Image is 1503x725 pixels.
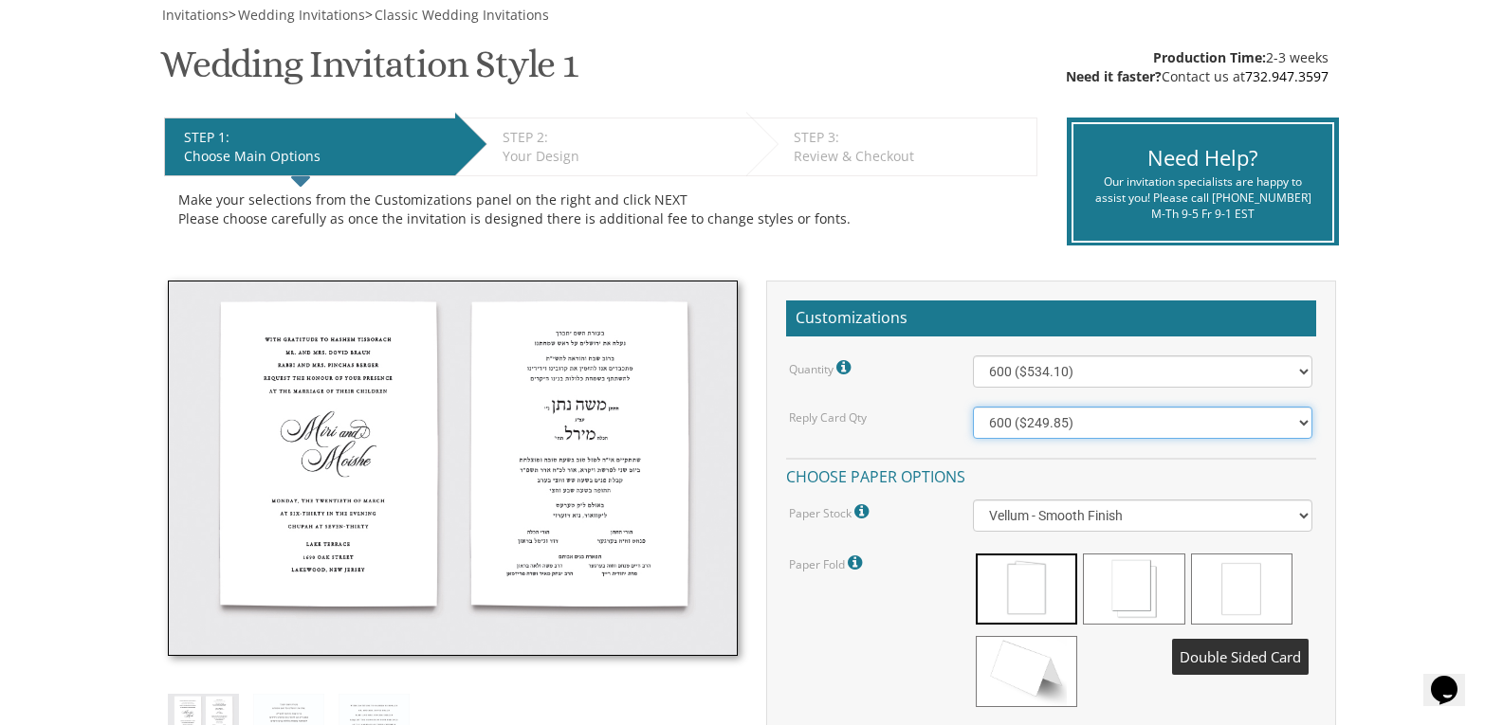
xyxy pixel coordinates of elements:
[178,190,1023,228] div: Make your selections from the Customizations panel on the right and click NEXT Please choose care...
[789,409,867,426] label: Reply Card Qty
[1423,649,1484,706] iframe: chat widget
[229,6,365,24] span: >
[1245,67,1329,85] a: 732.947.3597
[1153,48,1266,66] span: Production Time:
[1066,67,1162,85] span: Need it faster?
[373,6,549,24] a: Classic Wedding Invitations
[789,551,867,575] label: Paper Fold
[375,6,549,24] span: Classic Wedding Invitations
[160,6,229,24] a: Invitations
[789,499,873,524] label: Paper Stock
[238,6,365,24] span: Wedding Invitations
[503,128,737,147] div: STEP 2:
[1088,143,1318,172] div: Need Help?
[786,300,1316,336] h2: Customizations
[794,147,1027,166] div: Review & Checkout
[184,128,446,147] div: STEP 1:
[1066,48,1329,86] div: 2-3 weeks Contact us at
[168,281,738,656] img: style1_thumb2.jpg
[789,355,855,380] label: Quantity
[162,6,229,24] span: Invitations
[236,6,365,24] a: Wedding Invitations
[184,147,446,166] div: Choose Main Options
[794,128,1027,147] div: STEP 3:
[786,458,1316,491] h4: Choose paper options
[160,44,577,100] h1: Wedding Invitation Style 1
[503,147,737,166] div: Your Design
[1088,173,1318,222] div: Our invitation specialists are happy to assist you! Please call [PHONE_NUMBER] M-Th 9-5 Fr 9-1 EST
[365,6,549,24] span: >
